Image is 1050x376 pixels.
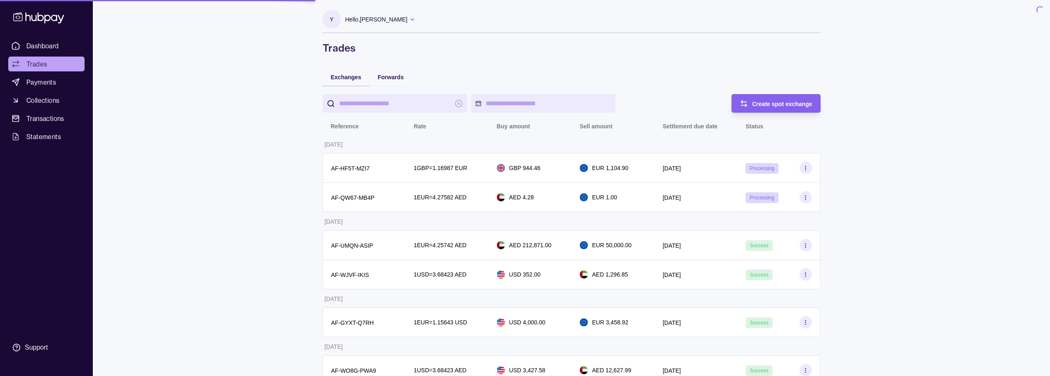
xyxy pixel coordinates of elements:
button: Create spot exchange [731,94,821,113]
img: ae [497,241,505,249]
a: Collections [8,93,85,108]
img: eu [580,241,588,249]
p: EUR 3,458.92 [592,318,628,327]
img: eu [580,318,588,326]
img: ae [580,270,588,279]
div: Support [25,343,48,352]
p: Status [746,123,763,130]
a: Dashboard [8,38,85,53]
p: AF-UMQN-ASIP [331,242,373,249]
img: gb [497,164,505,172]
a: Trades [8,57,85,71]
p: [DATE] [325,296,343,302]
p: Hello, [PERSON_NAME] [345,15,408,24]
img: us [497,366,505,374]
p: [DATE] [325,343,343,350]
span: Processing [750,166,774,171]
p: USD 4,000.00 [509,318,545,327]
p: EUR 1,104.90 [592,163,628,173]
span: Success [750,320,768,326]
p: AF-HF5T-MZI7 [331,165,370,172]
span: Create spot exchange [752,101,812,107]
img: ae [580,366,588,374]
p: [DATE] [663,165,681,172]
p: [DATE] [663,319,681,326]
p: Sell amount [580,123,612,130]
p: [DATE] [663,194,681,201]
p: 1 USD = 3.68423 AED [414,270,467,279]
span: Trades [26,59,47,69]
img: eu [580,193,588,201]
span: Success [750,243,768,248]
p: EUR 1.00 [592,193,617,202]
p: EUR 50,000.00 [592,241,632,250]
p: 1 USD = 3.68423 AED [414,366,467,375]
img: eu [580,164,588,172]
p: Buy amount [497,123,530,130]
span: Statements [26,132,61,142]
p: Settlement due date [663,123,717,130]
input: search [339,94,451,113]
p: Rate [414,123,426,130]
p: AED 12,627.99 [592,366,631,375]
span: Transactions [26,114,64,123]
p: AF-WJVF-IKIS [331,272,369,278]
p: Y [330,15,333,24]
p: [DATE] [663,242,681,249]
p: AED 4.28 [509,193,534,202]
p: AF-QW67-MB4P [331,194,375,201]
p: GBP 944.46 [509,163,540,173]
p: USD 352.00 [509,270,540,279]
span: Collections [26,95,59,105]
span: Payments [26,77,56,87]
span: Exchanges [331,74,361,80]
a: Statements [8,129,85,144]
img: ae [497,193,505,201]
p: [DATE] [663,272,681,278]
span: Forwards [378,74,403,80]
p: [DATE] [325,141,343,148]
p: AED 212,871.00 [509,241,552,250]
a: Payments [8,75,85,90]
span: Dashboard [26,41,59,51]
p: AF-GYXT-Q7RH [331,319,374,326]
p: 1 GBP = 1.16987 EUR [414,163,467,173]
a: Transactions [8,111,85,126]
p: [DATE] [663,367,681,374]
p: AF-WO8G-PWA9 [331,367,376,374]
span: Success [750,368,768,374]
p: [DATE] [325,218,343,225]
span: Processing [750,195,774,201]
p: 1 EUR = 4.25742 AED [414,241,467,250]
p: AED 1,296.85 [592,270,628,279]
h1: Trades [323,41,821,54]
p: USD 3,427.58 [509,366,545,375]
p: Reference [331,123,359,130]
img: us [497,270,505,279]
p: 1 EUR = 1.15643 USD [414,318,467,327]
img: us [497,318,505,326]
a: Support [8,339,85,356]
span: Success [750,272,768,278]
p: 1 EUR = 4.27582 AED [414,193,467,202]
